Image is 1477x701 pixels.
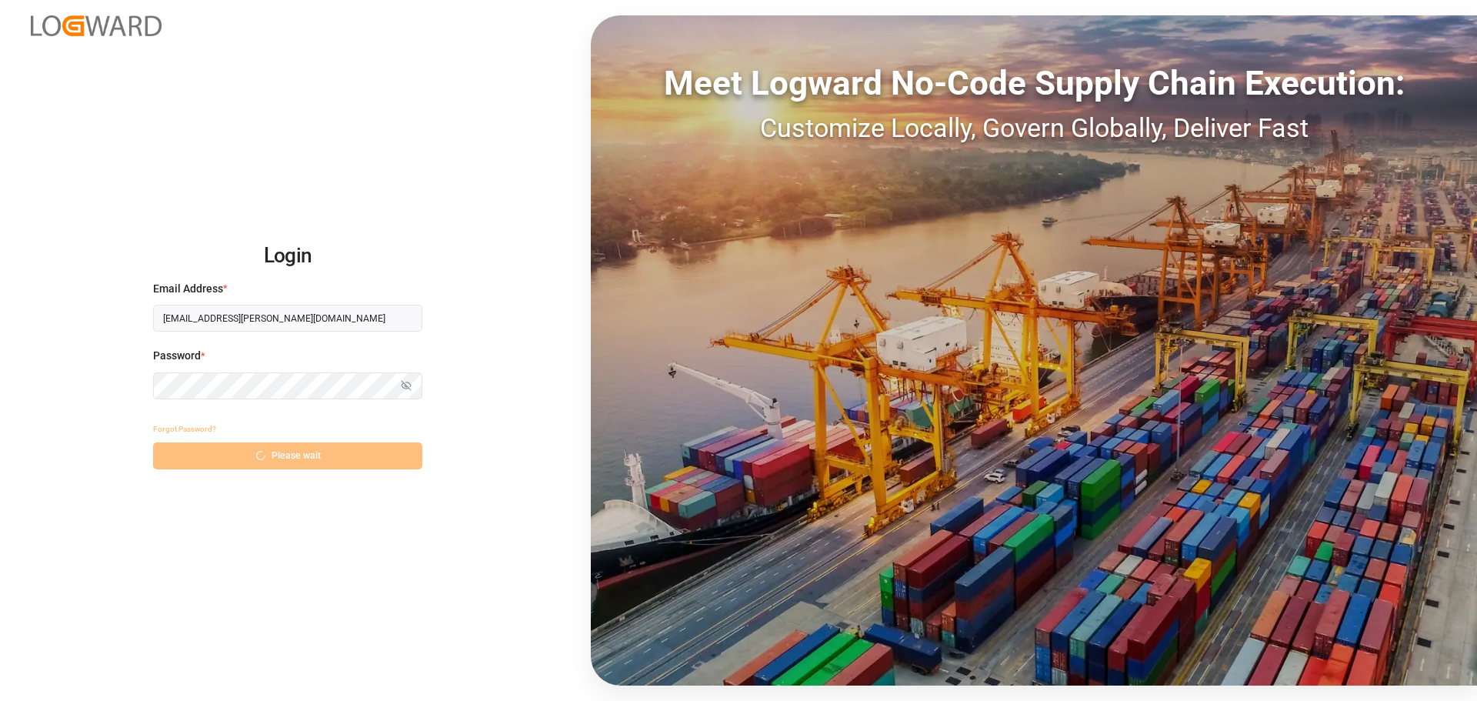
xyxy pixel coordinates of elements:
div: Meet Logward No-Code Supply Chain Execution: [591,58,1477,108]
div: Customize Locally, Govern Globally, Deliver Fast [591,108,1477,148]
h2: Login [153,232,422,281]
span: Email Address [153,281,223,297]
img: Logward_new_orange.png [31,15,162,36]
span: Password [153,348,201,364]
input: Enter your email [153,305,422,332]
